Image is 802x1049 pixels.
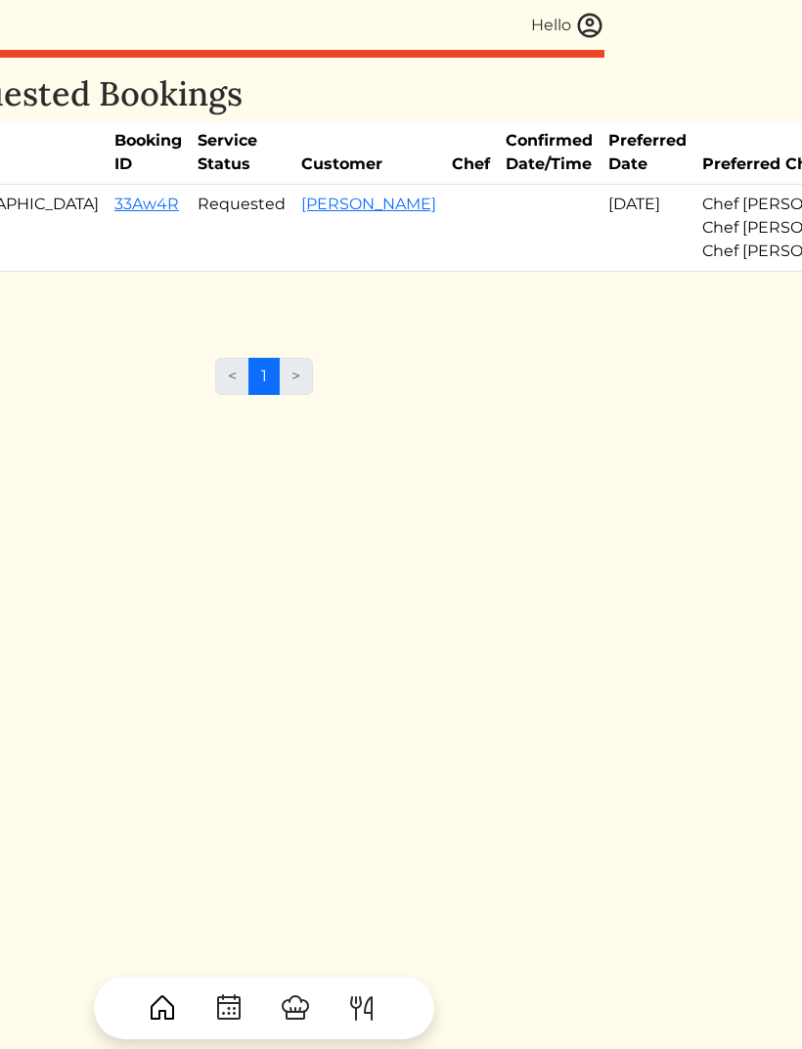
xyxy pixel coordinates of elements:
[444,121,498,185] th: Chef
[498,121,601,185] th: Confirmed Date/Time
[114,195,179,213] a: 33Aw4R
[107,121,190,185] th: Booking ID
[190,121,293,185] th: Service Status
[346,992,378,1024] img: ForkKnife-55491504ffdb50bab0c1e09e7649658475375261d09fd45db06cec23bce548bf.svg
[601,185,694,272] td: [DATE]
[301,195,436,213] a: [PERSON_NAME]
[248,358,280,395] a: 1
[213,992,245,1024] img: CalendarDots-5bcf9d9080389f2a281d69619e1c85352834be518fbc73d9501aef674afc0d57.svg
[190,185,293,272] td: Requested
[147,992,178,1024] img: House-9bf13187bcbb5817f509fe5e7408150f90897510c4275e13d0d5fca38e0b5951.svg
[280,992,311,1024] img: ChefHat-a374fb509e4f37eb0702ca99f5f64f3b6956810f32a249b33092029f8484b388.svg
[601,121,694,185] th: Preferred Date
[575,11,604,40] img: user_account-e6e16d2ec92f44fc35f99ef0dc9cddf60790bfa021a6ecb1c896eb5d2907b31c.svg
[293,121,444,185] th: Customer
[215,358,313,411] nav: Page
[531,14,571,37] div: Hello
